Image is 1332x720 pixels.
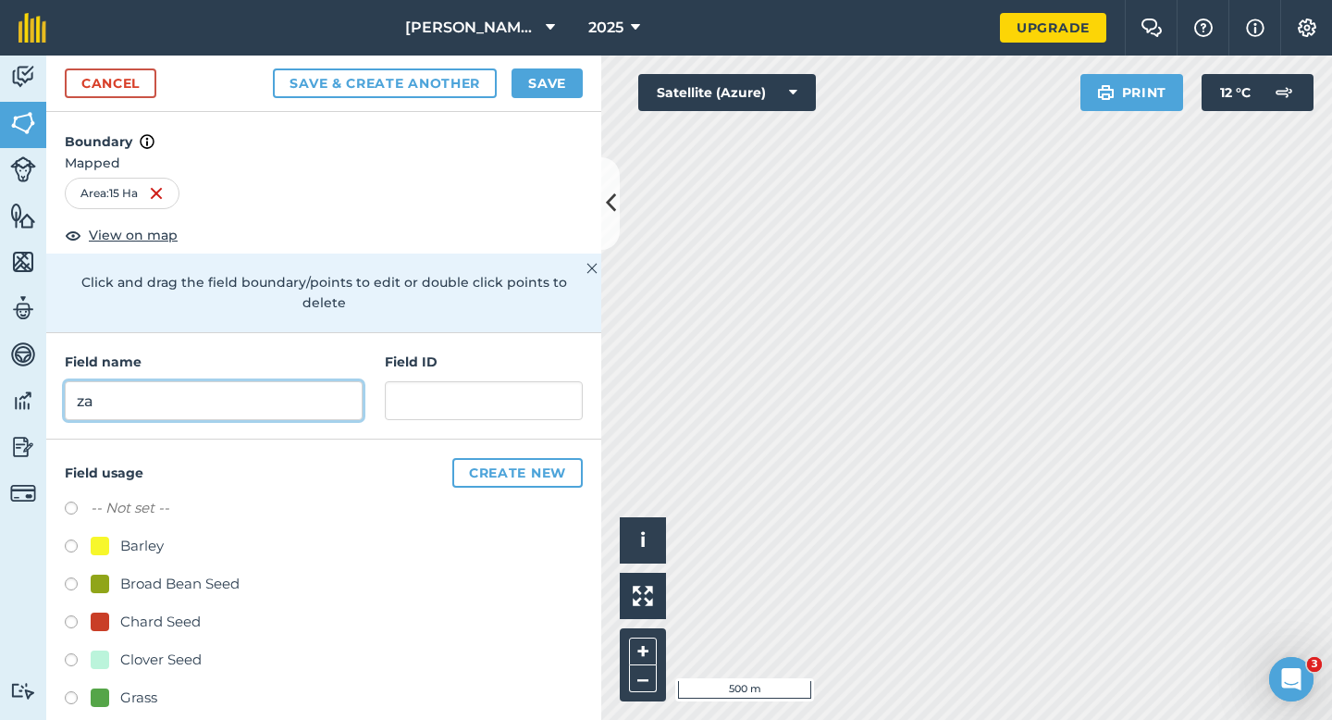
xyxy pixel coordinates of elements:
button: Save [512,68,583,98]
label: -- Not set -- [91,497,169,519]
img: svg+xml;base64,PD94bWwgdmVyc2lvbj0iMS4wIiBlbmNvZGluZz0idXRmLTgiPz4KPCEtLSBHZW5lcmF0b3I6IEFkb2JlIE... [10,682,36,700]
h4: Field ID [385,352,583,372]
img: svg+xml;base64,PHN2ZyB4bWxucz0iaHR0cDovL3d3dy53My5vcmcvMjAwMC9zdmciIHdpZHRoPSI1NiIgaGVpZ2h0PSI2MC... [10,202,36,230]
button: View on map [65,224,178,246]
button: Create new [452,458,583,488]
img: svg+xml;base64,PD94bWwgdmVyc2lvbj0iMS4wIiBlbmNvZGluZz0idXRmLTgiPz4KPCEtLSBHZW5lcmF0b3I6IEFkb2JlIE... [10,387,36,415]
h4: Field usage [65,458,583,488]
button: 12 °C [1202,74,1313,111]
a: Cancel [65,68,156,98]
h4: Boundary [46,112,601,153]
button: Save & Create Another [273,68,497,98]
img: svg+xml;base64,PHN2ZyB4bWxucz0iaHR0cDovL3d3dy53My5vcmcvMjAwMC9zdmciIHdpZHRoPSIxNyIgaGVpZ2h0PSIxNy... [140,130,154,153]
img: svg+xml;base64,PD94bWwgdmVyc2lvbj0iMS4wIiBlbmNvZGluZz0idXRmLTgiPz4KPCEtLSBHZW5lcmF0b3I6IEFkb2JlIE... [10,294,36,322]
img: svg+xml;base64,PD94bWwgdmVyc2lvbj0iMS4wIiBlbmNvZGluZz0idXRmLTgiPz4KPCEtLSBHZW5lcmF0b3I6IEFkb2JlIE... [10,156,36,182]
a: Upgrade [1000,13,1106,43]
img: svg+xml;base64,PHN2ZyB4bWxucz0iaHR0cDovL3d3dy53My5vcmcvMjAwMC9zdmciIHdpZHRoPSI1NiIgaGVpZ2h0PSI2MC... [10,109,36,137]
div: Chard Seed [120,611,201,633]
button: Satellite (Azure) [638,74,816,111]
img: svg+xml;base64,PD94bWwgdmVyc2lvbj0iMS4wIiBlbmNvZGluZz0idXRmLTgiPz4KPCEtLSBHZW5lcmF0b3I6IEFkb2JlIE... [1265,74,1302,111]
div: Grass [120,687,157,709]
img: fieldmargin Logo [18,13,46,43]
img: A question mark icon [1192,19,1215,37]
span: View on map [89,225,178,245]
div: Broad Bean Seed [120,573,240,595]
img: svg+xml;base64,PD94bWwgdmVyc2lvbj0iMS4wIiBlbmNvZGluZz0idXRmLTgiPz4KPCEtLSBHZW5lcmF0b3I6IEFkb2JlIE... [10,341,36,368]
img: A cog icon [1296,19,1318,37]
button: Print [1080,74,1184,111]
iframe: Intercom live chat [1269,657,1313,701]
div: Barley [120,535,164,557]
span: i [640,528,646,552]
img: svg+xml;base64,PD94bWwgdmVyc2lvbj0iMS4wIiBlbmNvZGluZz0idXRmLTgiPz4KPCEtLSBHZW5lcmF0b3I6IEFkb2JlIE... [10,63,36,91]
img: svg+xml;base64,PHN2ZyB4bWxucz0iaHR0cDovL3d3dy53My5vcmcvMjAwMC9zdmciIHdpZHRoPSI1NiIgaGVpZ2h0PSI2MC... [10,248,36,276]
button: i [620,517,666,564]
span: 3 [1307,657,1322,672]
img: svg+xml;base64,PHN2ZyB4bWxucz0iaHR0cDovL3d3dy53My5vcmcvMjAwMC9zdmciIHdpZHRoPSIxOSIgaGVpZ2h0PSIyNC... [1097,81,1115,104]
div: Clover Seed [120,649,202,671]
img: Four arrows, one pointing top left, one top right, one bottom right and the last bottom left [633,586,653,606]
img: svg+xml;base64,PHN2ZyB4bWxucz0iaHR0cDovL3d3dy53My5vcmcvMjAwMC9zdmciIHdpZHRoPSIxNyIgaGVpZ2h0PSIxNy... [1246,17,1264,39]
img: svg+xml;base64,PHN2ZyB4bWxucz0iaHR0cDovL3d3dy53My5vcmcvMjAwMC9zdmciIHdpZHRoPSIxOCIgaGVpZ2h0PSIyNC... [65,224,81,246]
span: 12 ° C [1220,74,1251,111]
img: svg+xml;base64,PD94bWwgdmVyc2lvbj0iMS4wIiBlbmNvZGluZz0idXRmLTgiPz4KPCEtLSBHZW5lcmF0b3I6IEFkb2JlIE... [10,433,36,461]
img: svg+xml;base64,PHN2ZyB4bWxucz0iaHR0cDovL3d3dy53My5vcmcvMjAwMC9zdmciIHdpZHRoPSIyMiIgaGVpZ2h0PSIzMC... [586,257,598,279]
span: [PERSON_NAME] & Sons Farming LTD [405,17,538,39]
img: svg+xml;base64,PD94bWwgdmVyc2lvbj0iMS4wIiBlbmNvZGluZz0idXRmLTgiPz4KPCEtLSBHZW5lcmF0b3I6IEFkb2JlIE... [10,480,36,506]
p: Click and drag the field boundary/points to edit or double click points to delete [65,272,583,314]
button: + [629,638,657,665]
img: svg+xml;base64,PHN2ZyB4bWxucz0iaHR0cDovL3d3dy53My5vcmcvMjAwMC9zdmciIHdpZHRoPSIxNiIgaGVpZ2h0PSIyNC... [149,182,164,205]
span: 2025 [588,17,623,39]
span: Mapped [46,153,601,173]
button: – [629,665,657,692]
img: Two speech bubbles overlapping with the left bubble in the forefront [1141,19,1163,37]
h4: Field name [65,352,363,372]
div: Area : 15 Ha [65,178,179,209]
